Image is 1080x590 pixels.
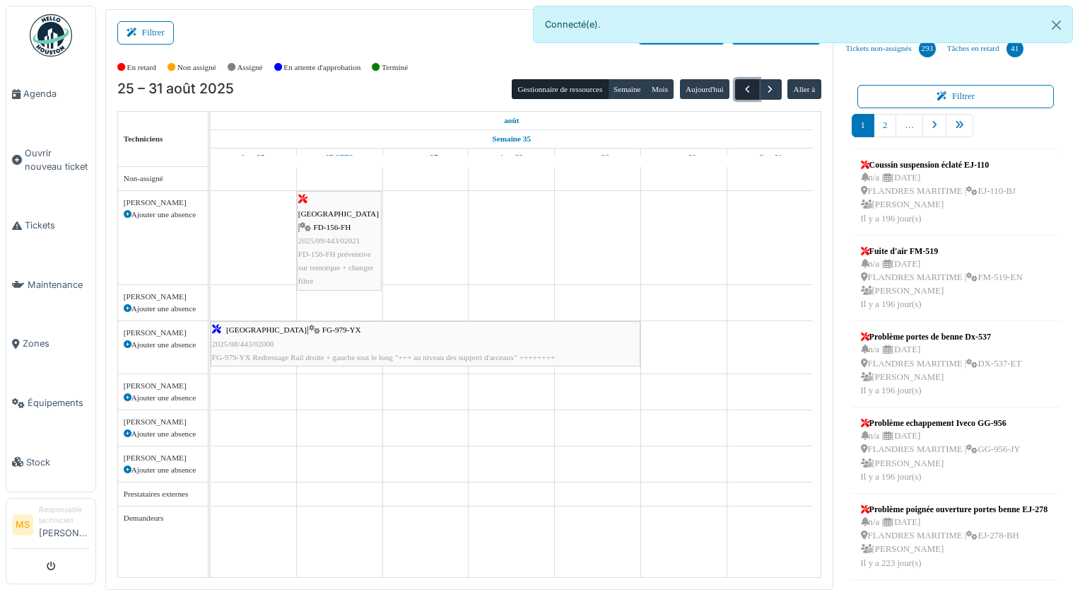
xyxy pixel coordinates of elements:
div: | [212,323,639,364]
div: Coussin suspension éclaté EJ-110 [861,158,1016,171]
button: Semaine [608,79,647,99]
div: n/a | [DATE] FLANDRES MARITIME | EJ-110-BJ [PERSON_NAME] Il y a 196 jour(s) [861,171,1016,226]
button: Gestionnaire de ressources [512,79,608,99]
div: n/a | [DATE] FLANDRES MARITIME | FM-519-EN [PERSON_NAME] Il y a 196 jour(s) [861,258,1023,312]
a: 30 août 2025 [667,149,700,166]
div: Ajouter une absence [124,209,202,221]
a: Coussin suspension éclaté EJ-110 n/a |[DATE] FLANDRES MARITIME |EJ-110-BJ [PERSON_NAME]Il y a 196... [857,155,1019,229]
a: 25 août 2025 [500,112,522,129]
div: Ajouter une absence [124,428,202,440]
div: Ajouter une absence [124,392,202,404]
label: En attente d'approbation [283,62,360,74]
span: Agenda [23,87,90,100]
a: Problème portes de benne Dx-537 n/a |[DATE] FLANDRES MARITIME |DX-537-ET [PERSON_NAME]Il y a 196 ... [857,327,1026,401]
span: FG-979-YX [322,325,361,334]
a: Problème echappement Iveco GG-956 n/a |[DATE] FLANDRES MARITIME |GG-956-JY [PERSON_NAME]Il y a 19... [857,413,1024,487]
div: Fuite d'air FM-519 [861,245,1023,258]
div: Responsable technicien [39,504,90,526]
div: [PERSON_NAME] [124,197,202,209]
a: Ouvrir nouveau ticket [6,124,95,197]
a: Équipements [6,374,95,433]
span: [GEOGRAPHIC_DATA] [298,209,379,218]
div: Demandeurs [124,512,202,524]
a: Fuite d'air FM-519 n/a |[DATE] FLANDRES MARITIME |FM-519-EN [PERSON_NAME]Il y a 196 jour(s) [857,241,1026,316]
div: Ajouter une absence [124,339,202,351]
a: Problème poignée ouverture portes benne EJ-278 n/a |[DATE] FLANDRES MARITIME |EJ-278-BH [PERSON_N... [857,499,1052,574]
span: FG-979-YX Redressage Rail droite + gauche tout le long "+++ au niveau des support d'arceaux" ++++... [212,353,555,361]
div: [PERSON_NAME] [124,416,202,428]
div: n/a | [DATE] FLANDRES MARITIME | EJ-278-BH [PERSON_NAME] Il y a 223 jour(s) [861,516,1048,570]
div: | [298,193,380,288]
a: 1 [852,114,874,137]
a: 29 août 2025 [582,149,614,166]
a: Semaine 35 [489,130,534,148]
button: Mois [646,79,674,99]
a: Tickets [6,196,95,255]
div: [PERSON_NAME] [124,291,202,303]
a: 2 [874,114,896,137]
a: 31 août 2025 [753,149,785,166]
button: Close [1040,6,1072,44]
button: Suivant [758,79,782,100]
a: Stock [6,432,95,492]
span: 2025/08/443/02008 [212,340,274,348]
div: 41 [1006,40,1023,57]
a: Tâches en retard [941,30,1029,68]
a: Zones [6,314,95,374]
div: n/a | [DATE] FLANDRES MARITIME | GG-956-JY [PERSON_NAME] Il y a 196 jour(s) [861,429,1021,484]
span: Techniciens [124,134,163,143]
button: Filtrer [117,21,174,45]
label: En retard [127,62,156,74]
span: Maintenance [28,278,90,291]
span: Ouvrir nouveau ticket [25,146,90,173]
a: 25 août 2025 [238,149,268,166]
nav: pager [852,114,1060,149]
span: Équipements [28,396,90,410]
div: Problème portes de benne Dx-537 [861,330,1022,343]
button: Précédent [735,79,758,100]
h2: 25 – 31 août 2025 [117,81,234,98]
a: Tickets non-assignés [840,30,941,68]
a: 26 août 2025 [323,149,357,166]
a: MS Responsable technicien[PERSON_NAME] [12,504,90,549]
span: FD-156-FH préventive sur remorque + changer filtre [298,250,374,285]
div: 293 [919,40,936,57]
a: 28 août 2025 [497,149,527,166]
div: [PERSON_NAME] [124,452,202,464]
div: Connecté(e). [533,6,1073,43]
label: Non assigné [177,62,216,74]
button: Filtrer [857,85,1055,108]
div: Problème echappement Iveco GG-956 [861,417,1021,429]
button: Aller à [787,79,821,99]
span: Tickets [25,219,90,232]
img: Badge_color-CXgf-gQk.svg [30,14,72,57]
button: Aujourd'hui [680,79,729,99]
div: Prestataires externes [124,488,202,500]
li: [PERSON_NAME] [39,504,90,545]
span: 2025/09/443/02021 [298,236,360,245]
div: Problème poignée ouverture portes benne EJ-278 [861,503,1048,516]
label: Terminé [382,62,408,74]
a: … [896,114,923,137]
label: Assigné [237,62,263,74]
a: 27 août 2025 [410,149,442,166]
a: Maintenance [6,255,95,315]
div: Ajouter une absence [124,464,202,476]
span: FD-156-FH [314,223,351,231]
span: Zones [23,337,90,350]
a: Agenda [6,64,95,124]
li: MS [12,514,33,536]
span: Stock [26,456,90,469]
div: [PERSON_NAME] [124,327,202,339]
div: Non-assigné [124,173,202,185]
div: [PERSON_NAME] [124,380,202,392]
div: Ajouter une absence [124,303,202,315]
span: [GEOGRAPHIC_DATA] [226,325,307,334]
div: n/a | [DATE] FLANDRES MARITIME | DX-537-ET [PERSON_NAME] Il y a 196 jour(s) [861,343,1022,398]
